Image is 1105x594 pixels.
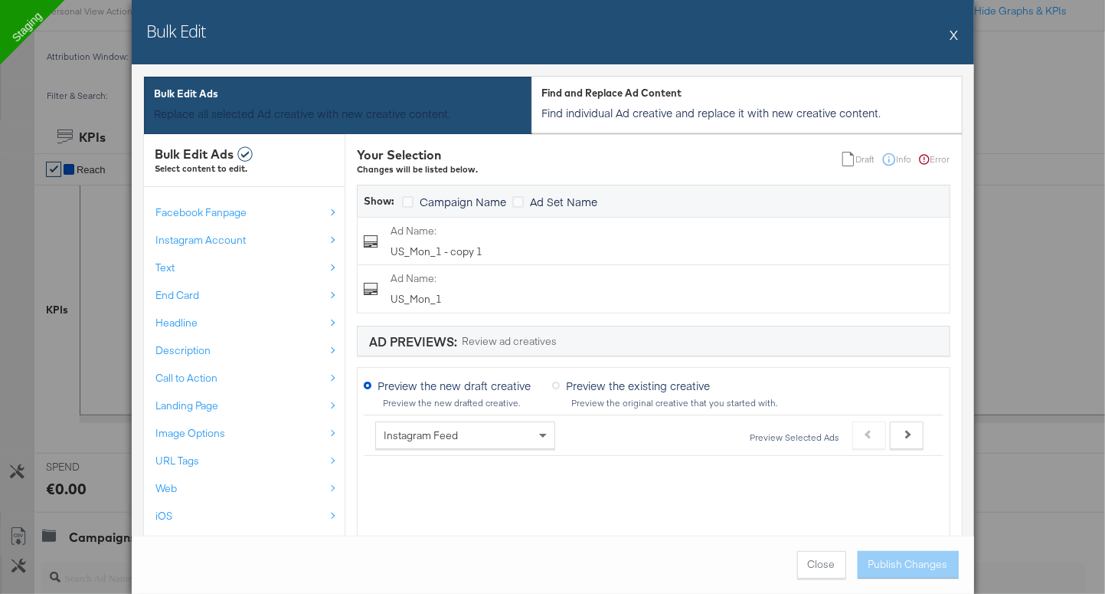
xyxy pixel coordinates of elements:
span: End Card [156,288,200,303]
div: US_Mon_1 [391,271,943,306]
span: Preview the new draft creative [378,378,531,393]
div: Your Selection [357,146,478,164]
h2: Bulk Edit [147,19,206,42]
span: Close [808,557,835,572]
span: Facebook Fanpage [156,205,247,220]
div: Error [918,152,950,167]
span: Find and Replace Ad Content [542,87,682,99]
span: Text [156,261,175,275]
div: Select content to edit. [155,163,345,176]
span: Preview the existing creative [566,378,710,393]
span: Headline [156,316,198,330]
p: Find individual Ad creative and replace it with new creative content. [542,105,952,120]
button: URL Tags [155,447,345,474]
button: X [950,19,959,50]
button: Facebook Fanpage [155,199,345,226]
span: iOS [156,509,173,523]
button: End Card [155,281,345,309]
button: Landing Page [155,392,345,419]
div: Preview the original creative that you started with. [570,398,778,409]
div: Bulk Edit Ads [155,146,345,163]
div: Preview the new drafted creative. [382,398,552,409]
span: URL Tags [156,454,200,468]
span: Ad Set Name [530,194,597,209]
button: iOS [155,502,345,530]
div: US_Mon_1 - copy 1 [391,224,943,258]
button: Call to Action [155,364,345,392]
div: Info [881,152,912,167]
button: Web [155,474,345,502]
button: Description [155,336,345,364]
span: Call to Action [156,371,218,386]
label: Ad Name : [391,271,436,286]
div: Preview Selected Ads [750,432,841,443]
button: Instagram Account [155,226,345,254]
span: Image Options [156,426,226,441]
span: Landing Page [156,399,219,413]
button: Image Options [155,419,345,447]
span: Instagram Account [156,233,247,248]
p: Replace all selected Ad creative with new creative content. [155,106,521,121]
span: Description [156,343,211,358]
span: Bulk Edit Ads [155,87,219,100]
div: Draft [841,152,875,167]
span: Web [156,481,178,496]
button: Headline [155,309,345,336]
span: Campaign Name [420,194,506,209]
div: Changes will be listed below. [357,164,478,176]
button: Android [155,530,345,557]
div: Review ad creatives [462,334,557,349]
button: Next [890,422,924,449]
div: Show: [364,194,391,208]
button: Close [797,551,846,579]
div: AD PREVIEWS: [369,333,457,350]
button: Text [155,254,345,281]
label: Ad Name : [391,224,436,238]
span: Instagram Feed [384,428,458,442]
